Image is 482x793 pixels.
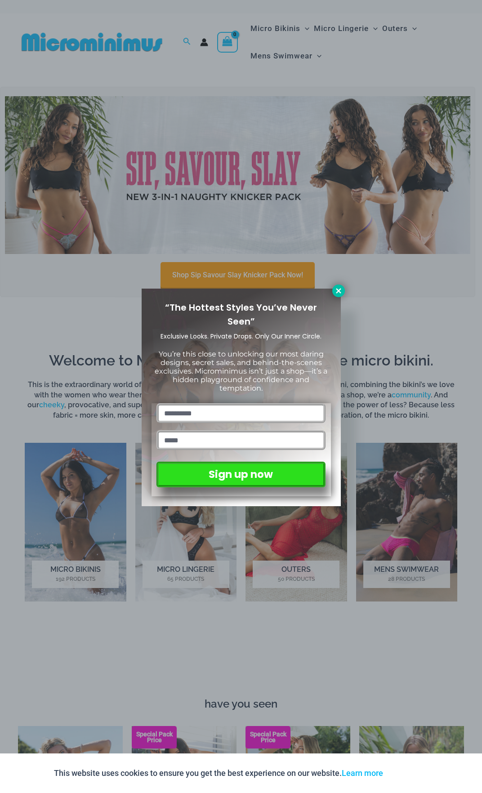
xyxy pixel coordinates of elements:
[161,332,321,341] span: Exclusive Looks. Private Drops. Only Our Inner Circle.
[390,762,428,784] button: Accept
[332,285,345,297] button: Close
[54,766,383,780] p: This website uses cookies to ensure you get the best experience on our website.
[156,462,325,487] button: Sign up now
[165,301,317,328] span: “The Hottest Styles You’ve Never Seen”
[342,768,383,778] a: Learn more
[155,350,327,393] span: You’re this close to unlocking our most daring designs, secret sales, and behind-the-scenes exclu...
